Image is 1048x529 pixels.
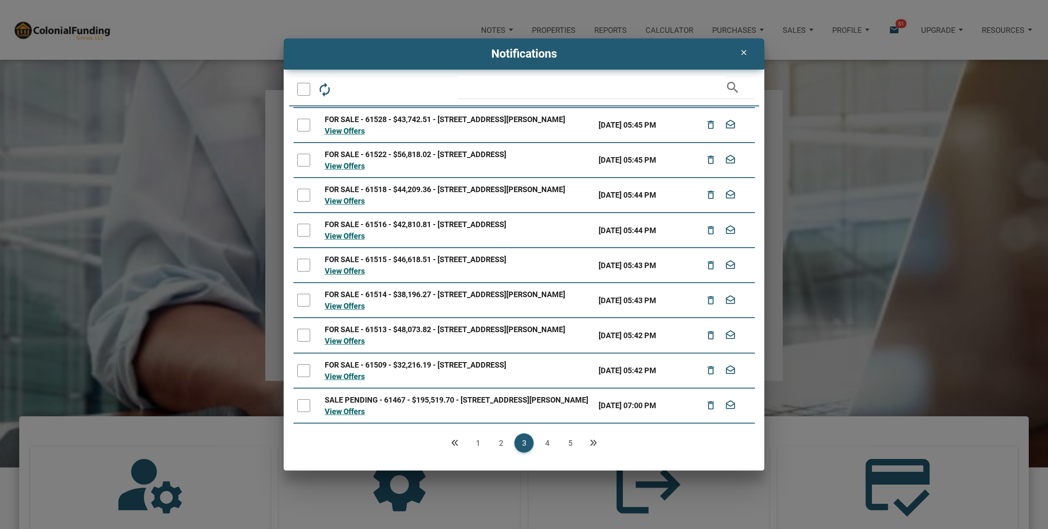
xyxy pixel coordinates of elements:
a: View Offers [325,126,365,135]
i: delete_outline [706,326,716,345]
a: View Offers [325,336,365,345]
a: View Offers [325,161,365,170]
button: delete_outline [701,291,720,310]
i: drafts [725,361,735,380]
button: clear [731,43,757,62]
td: [DATE] 05:42 PM [595,318,686,353]
button: drafts [720,256,740,275]
i: search [725,76,740,99]
td: [DATE] 05:42 PM [595,353,686,388]
h4: Notifications [290,45,758,63]
a: View Offers [325,407,365,416]
div: FOR SALE - 61509 - $32,216.19 - [STREET_ADDRESS] [325,359,591,371]
a: 4 [537,433,557,453]
i: autorenew [317,82,332,97]
button: drafts [720,291,740,310]
i: drafts [725,151,735,170]
i: delete_outline [706,186,716,205]
div: FOR SALE - 61518 - $44,209.36 - [STREET_ADDRESS][PERSON_NAME] [325,184,591,195]
td: [DATE] 05:44 PM [595,178,686,213]
div: FOR SALE - 61516 - $42,810.81 - [STREET_ADDRESS] [325,219,591,230]
i: drafts [725,291,735,310]
i: delete_outline [706,116,716,134]
td: [DATE] 05:44 PM [595,213,686,248]
button: drafts [720,115,740,134]
td: [DATE] 05:43 PM [595,248,686,283]
i: drafts [725,221,735,240]
div: FOR SALE - 61528 - $43,742.51 - [STREET_ADDRESS][PERSON_NAME] [325,114,591,125]
td: [DATE] 05:45 PM [595,108,686,143]
button: delete_outline [701,150,720,170]
div: FOR SALE - 61515 - $46,618.51 - [STREET_ADDRESS] [325,254,591,265]
i: delete_outline [706,151,716,170]
div: FOR SALE - 61513 - $48,073.82 - [STREET_ADDRESS][PERSON_NAME] [325,324,591,335]
i: drafts [725,326,735,345]
i: drafts [725,396,735,415]
button: delete_outline [701,185,720,205]
a: View Offers [325,372,365,381]
i: delete_outline [706,256,716,275]
button: drafts [720,221,740,240]
button: drafts [720,150,740,170]
i: delete_outline [706,221,716,240]
i: drafts [725,186,735,205]
a: Previous [445,433,464,453]
td: [DATE] 05:43 PM [595,283,686,318]
button: delete_outline [701,221,720,240]
button: delete_outline [701,256,720,275]
button: delete_outline [701,326,720,345]
a: View Offers [325,266,365,275]
i: delete_outline [706,291,716,310]
a: 5 [561,433,580,453]
a: View Offers [325,301,365,310]
div: FOR SALE - 61522 - $56,818.02 - [STREET_ADDRESS] [325,149,591,160]
button: delete_outline [701,361,720,380]
a: 1 [468,433,487,453]
div: FOR SALE - 61514 - $38,196.27 - [STREET_ADDRESS][PERSON_NAME] [325,289,591,300]
button: drafts [720,185,740,205]
button: delete_outline [701,115,720,134]
a: View Offers [325,196,365,205]
a: 3 [514,433,534,453]
button: drafts [720,396,740,415]
div: SALE PENDING - 61467 - $195,519.70 - [STREET_ADDRESS][PERSON_NAME] [325,394,591,406]
button: drafts [720,326,740,345]
button: drafts [720,361,740,380]
i: delete_outline [706,361,716,380]
a: Next [584,433,603,453]
a: 2 [491,433,511,453]
td: [DATE] 05:45 PM [595,143,686,178]
td: [DATE] 07:00 PM [595,388,686,423]
i: clear [738,48,749,57]
button: delete_outline [701,396,720,415]
i: delete_outline [706,396,716,415]
i: drafts [725,116,735,134]
a: View Offers [325,231,365,240]
i: drafts [725,256,735,275]
button: autorenew [313,76,336,99]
